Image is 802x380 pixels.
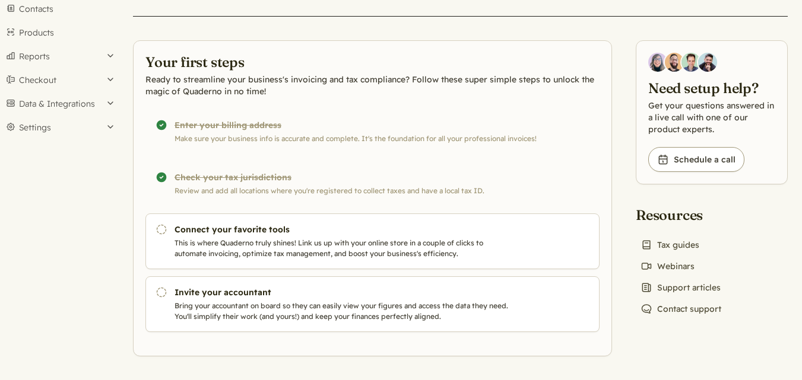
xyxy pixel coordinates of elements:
[636,237,704,253] a: Tax guides
[698,53,717,72] img: Javier Rubio, DevRel at Quaderno
[145,213,600,269] a: Connect your favorite tools This is where Quaderno truly shines! Link us up with your online stor...
[175,238,510,259] p: This is where Quaderno truly shines! Link us up with your online store in a couple of clicks to a...
[636,279,725,296] a: Support articles
[636,206,726,224] h2: Resources
[636,301,726,317] a: Contact support
[648,79,775,97] h2: Need setup help?
[175,223,510,235] h3: Connect your favorite tools
[648,53,667,72] img: Diana Carrasco, Account Executive at Quaderno
[145,276,600,332] a: Invite your accountant Bring your accountant on board so they can easily view your figures and ac...
[636,258,699,274] a: Webinars
[175,286,510,298] h3: Invite your accountant
[175,301,510,322] p: Bring your accountant on board so they can easily view your figures and access the data they need...
[681,53,700,72] img: Ivo Oltmans, Business Developer at Quaderno
[648,100,775,135] p: Get your questions answered in a live call with one of our product experts.
[145,74,600,97] p: Ready to streamline your business's invoicing and tax compliance? Follow these super simple steps...
[665,53,684,72] img: Jairo Fumero, Account Executive at Quaderno
[648,147,744,172] a: Schedule a call
[145,53,600,71] h2: Your first steps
